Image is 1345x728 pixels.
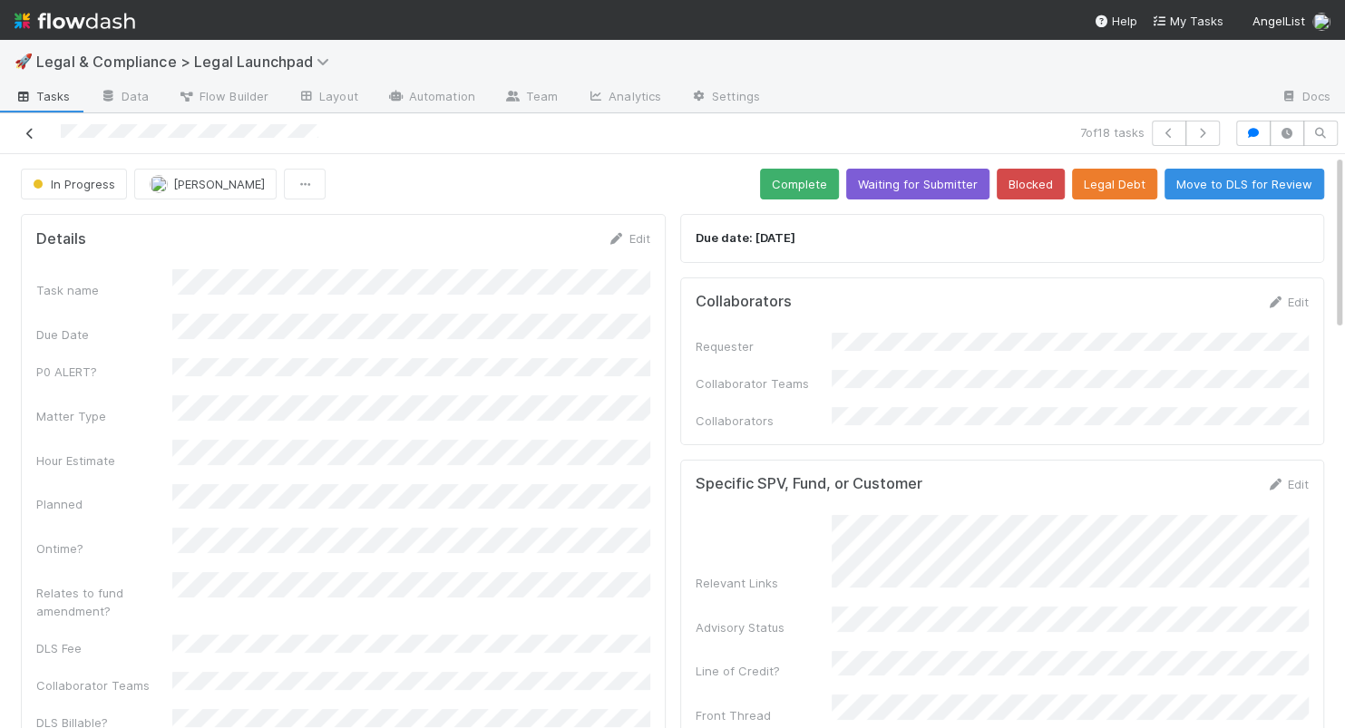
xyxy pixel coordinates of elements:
[36,584,172,620] div: Relates to fund amendment?
[572,83,676,112] a: Analytics
[36,407,172,425] div: Matter Type
[36,495,172,513] div: Planned
[283,83,373,112] a: Layout
[1266,477,1309,491] a: Edit
[85,83,163,112] a: Data
[696,662,832,680] div: Line of Credit?
[36,363,172,381] div: P0 ALERT?
[36,230,86,248] h5: Details
[696,374,832,393] div: Collaborator Teams
[696,706,832,724] div: Front Thread
[134,169,277,199] button: [PERSON_NAME]
[36,281,172,299] div: Task name
[163,83,283,112] a: Flow Builder
[150,175,168,193] img: avatar_b5be9b1b-4537-4870-b8e7-50cc2287641b.png
[696,574,832,592] div: Relevant Links
[1094,12,1137,30] div: Help
[696,337,832,355] div: Requester
[760,169,839,199] button: Complete
[36,539,172,558] div: Ontime?
[373,83,490,112] a: Automation
[1072,169,1157,199] button: Legal Debt
[21,169,127,199] button: In Progress
[696,293,792,311] h5: Collaborators
[696,618,832,636] div: Advisory Status
[696,412,832,430] div: Collaborators
[846,169,989,199] button: Waiting for Submitter
[1252,14,1305,28] span: AngelList
[676,83,775,112] a: Settings
[36,325,172,344] div: Due Date
[608,231,650,246] a: Edit
[1165,169,1324,199] button: Move to DLS for Review
[1266,83,1345,112] a: Docs
[15,87,71,105] span: Tasks
[1266,295,1309,309] a: Edit
[997,169,1065,199] button: Blocked
[1152,14,1223,28] span: My Tasks
[178,87,268,105] span: Flow Builder
[696,230,795,245] strong: Due date: [DATE]
[696,475,922,493] h5: Specific SPV, Fund, or Customer
[15,5,135,36] img: logo-inverted-e16ddd16eac7371096b0.svg
[36,451,172,470] div: Hour Estimate
[1312,13,1330,31] img: avatar_b5be9b1b-4537-4870-b8e7-50cc2287641b.png
[15,53,33,69] span: 🚀
[1152,12,1223,30] a: My Tasks
[490,83,572,112] a: Team
[29,177,115,191] span: In Progress
[1080,123,1145,141] span: 7 of 18 tasks
[36,53,338,71] span: Legal & Compliance > Legal Launchpad
[173,177,265,191] span: [PERSON_NAME]
[36,639,172,657] div: DLS Fee
[36,676,172,694] div: Collaborator Teams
